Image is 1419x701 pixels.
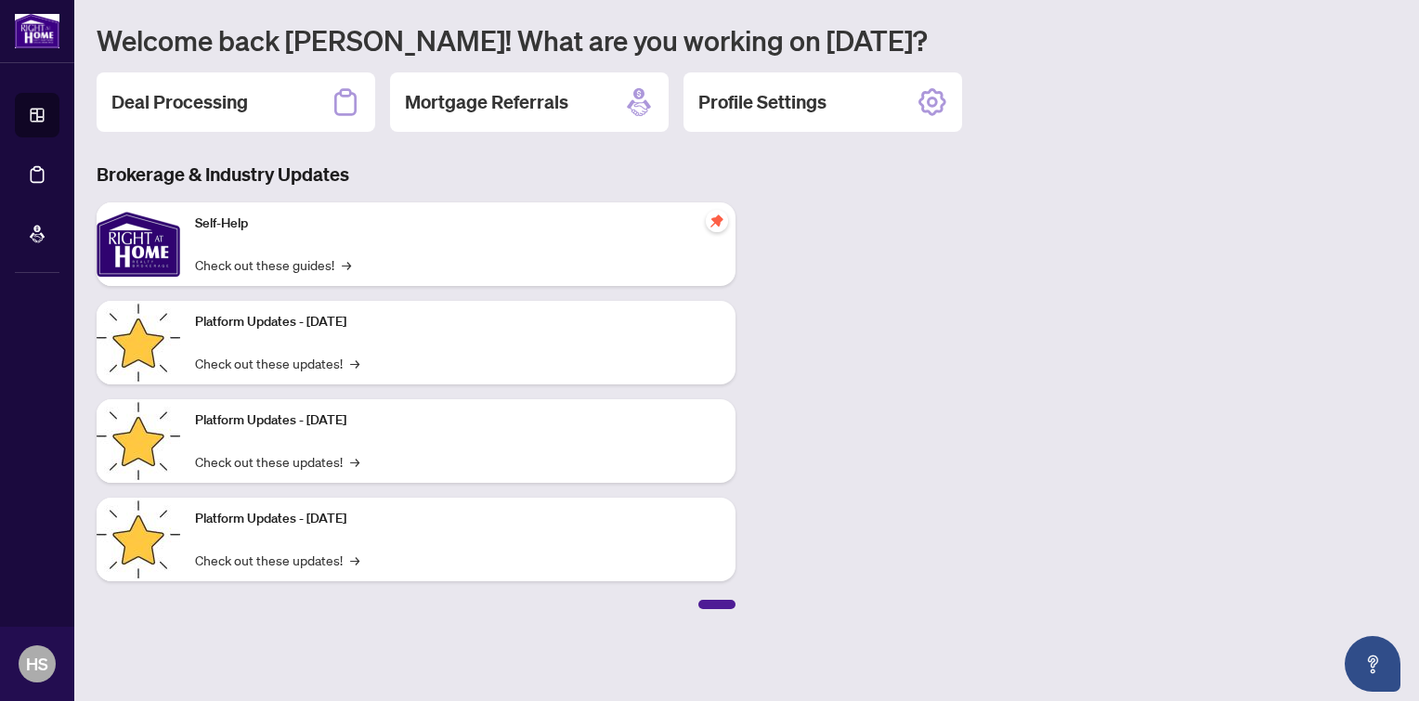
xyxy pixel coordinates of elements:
h1: Welcome back [PERSON_NAME]! What are you working on [DATE]? [97,22,1397,58]
span: → [350,353,359,373]
h2: Deal Processing [111,89,248,115]
img: Self-Help [97,202,180,286]
span: → [350,550,359,570]
a: Check out these updates!→ [195,550,359,570]
span: → [350,451,359,472]
span: HS [26,651,48,677]
img: Platform Updates - July 21, 2025 [97,301,180,384]
p: Self-Help [195,214,721,234]
button: Open asap [1345,636,1400,692]
p: Platform Updates - [DATE] [195,410,721,431]
p: Platform Updates - [DATE] [195,509,721,529]
img: Platform Updates - July 8, 2025 [97,399,180,483]
p: Platform Updates - [DATE] [195,312,721,332]
a: Check out these updates!→ [195,353,359,373]
a: Check out these guides!→ [195,254,351,275]
span: pushpin [706,210,728,232]
img: Platform Updates - June 23, 2025 [97,498,180,581]
img: logo [15,14,59,48]
h3: Brokerage & Industry Updates [97,162,736,188]
span: → [342,254,351,275]
a: Check out these updates!→ [195,451,359,472]
h2: Mortgage Referrals [405,89,568,115]
h2: Profile Settings [698,89,827,115]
